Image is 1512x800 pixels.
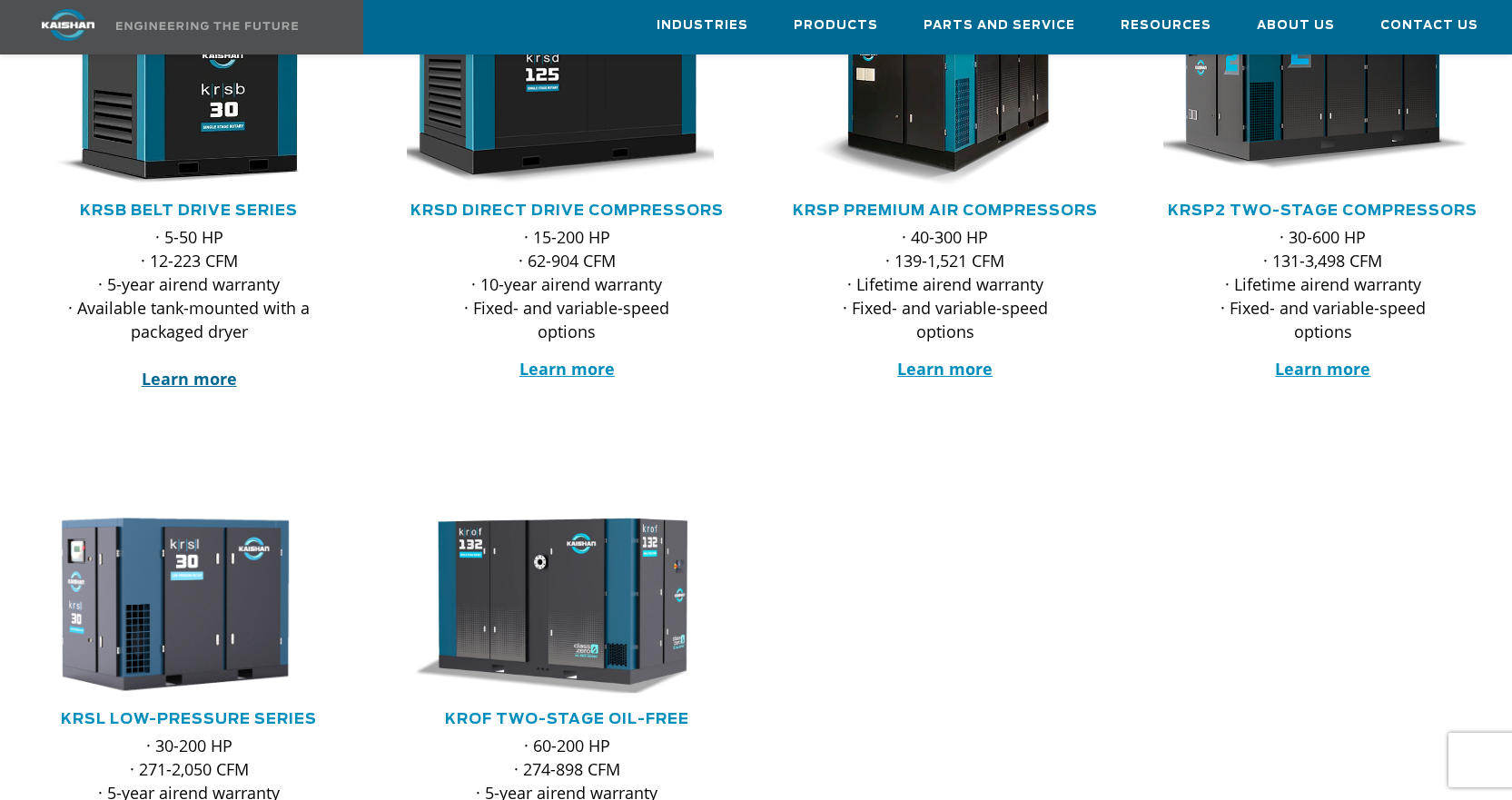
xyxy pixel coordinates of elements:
[116,22,298,30] img: Engineering the future
[924,15,1075,36] span: Parts and Service
[1275,358,1370,380] a: Learn more
[1200,225,1447,343] p: · 30-600 HP · 131-3,498 CFM · Lifetime airend warranty · Fixed- and variable-speed options
[519,358,615,380] a: Learn more
[657,1,748,50] a: Industries
[407,513,726,696] div: krof132
[794,15,878,36] span: Products
[443,225,690,343] p: · 15-200 HP · 62-904 CFM · 10-year airend warranty · Fixed- and variable-speed options
[410,203,724,218] a: KRSD Direct Drive Compressors
[1121,15,1211,36] span: Resources
[1257,15,1335,36] span: About Us
[80,203,298,218] a: KRSB Belt Drive Series
[65,225,312,390] p: · 5-50 HP · 12-223 CFM · 5-year airend warranty · Available tank-mounted with a packaged dryer
[393,513,714,696] img: krof132
[61,712,317,726] a: KRSL Low-Pressure Series
[1380,15,1478,36] span: Contact Us
[29,513,349,696] div: krsl30
[897,358,993,380] a: Learn more
[657,15,748,36] span: Industries
[1380,1,1478,50] a: Contact Us
[1121,1,1211,50] a: Resources
[142,368,237,390] a: Learn more
[794,1,878,50] a: Products
[1257,1,1335,50] a: About Us
[793,203,1098,218] a: KRSP Premium Air Compressors
[822,225,1069,343] p: · 40-300 HP · 139-1,521 CFM · Lifetime airend warranty · Fixed- and variable-speed options
[924,1,1075,50] a: Parts and Service
[1168,203,1477,218] a: KRSP2 Two-Stage Compressors
[15,513,336,696] img: krsl30
[445,712,689,726] a: KROF TWO-STAGE OIL-FREE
